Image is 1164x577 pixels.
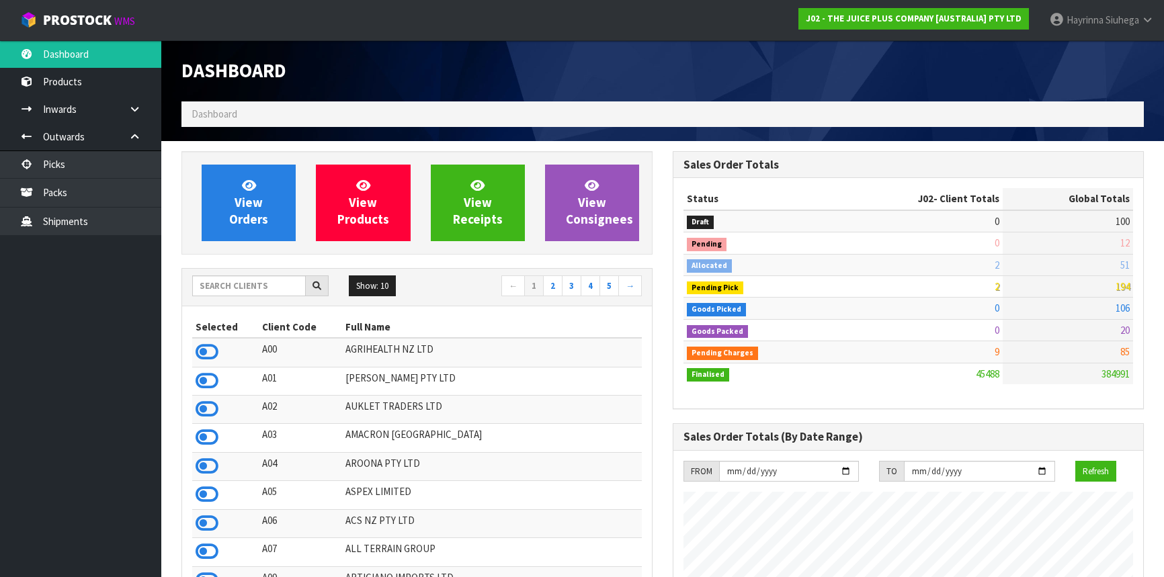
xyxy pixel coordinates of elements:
[181,58,286,83] span: Dashboard
[342,509,642,537] td: ACS NZ PTY LTD
[687,238,726,251] span: Pending
[976,367,999,380] span: 45488
[1120,236,1130,249] span: 12
[1116,302,1130,314] span: 106
[1116,215,1130,228] span: 100
[342,424,642,452] td: AMACRON [GEOGRAPHIC_DATA]
[618,275,642,297] a: →
[259,452,342,480] td: A04
[342,396,642,424] td: AUKLET TRADERS LTD
[192,275,306,296] input: Search clients
[995,345,999,358] span: 9
[192,316,259,338] th: Selected
[683,431,1133,443] h3: Sales Order Totals (By Date Range)
[427,275,642,299] nav: Page navigation
[995,259,999,271] span: 2
[581,275,600,297] a: 4
[566,177,633,228] span: View Consignees
[1116,280,1130,293] span: 194
[995,280,999,293] span: 2
[20,11,37,28] img: cube-alt.png
[114,15,135,28] small: WMS
[259,316,342,338] th: Client Code
[1003,188,1133,210] th: Global Totals
[683,159,1133,171] h3: Sales Order Totals
[687,347,758,360] span: Pending Charges
[687,281,743,295] span: Pending Pick
[683,461,719,482] div: FROM
[43,11,112,29] span: ProStock
[316,165,410,241] a: ViewProducts
[259,481,342,509] td: A05
[1101,367,1130,380] span: 384991
[687,368,729,382] span: Finalised
[806,13,1022,24] strong: J02 - THE JUICE PLUS COMPANY [AUSTRALIA] PTY LTD
[798,8,1029,30] a: J02 - THE JUICE PLUS COMPANY [AUSTRALIA] PTY LTD
[501,275,525,297] a: ←
[995,236,999,249] span: 0
[1120,259,1130,271] span: 51
[259,396,342,424] td: A02
[259,424,342,452] td: A03
[342,367,642,395] td: [PERSON_NAME] PTY LTD
[879,461,904,482] div: TO
[349,275,396,297] button: Show: 10
[524,275,544,297] a: 1
[453,177,503,228] span: View Receipts
[995,215,999,228] span: 0
[687,216,714,229] span: Draft
[687,325,748,339] span: Goods Packed
[1120,324,1130,337] span: 20
[1067,13,1104,26] span: Hayrinna
[342,538,642,566] td: ALL TERRAIN GROUP
[202,165,296,241] a: ViewOrders
[562,275,581,297] a: 3
[687,303,746,316] span: Goods Picked
[259,509,342,537] td: A06
[342,316,642,338] th: Full Name
[337,177,389,228] span: View Products
[229,177,268,228] span: View Orders
[431,165,525,241] a: ViewReceipts
[1120,345,1130,358] span: 85
[545,165,639,241] a: ViewConsignees
[543,275,563,297] a: 2
[259,538,342,566] td: A07
[918,192,933,205] span: J02
[342,481,642,509] td: ASPEX LIMITED
[599,275,619,297] a: 5
[259,338,342,367] td: A00
[1075,461,1116,482] button: Refresh
[259,367,342,395] td: A01
[342,338,642,367] td: AGRIHEALTH NZ LTD
[833,188,1002,210] th: - Client Totals
[687,259,732,273] span: Allocated
[1106,13,1139,26] span: Siuhega
[995,324,999,337] span: 0
[342,452,642,480] td: AROONA PTY LTD
[192,107,237,120] span: Dashboard
[995,302,999,314] span: 0
[683,188,833,210] th: Status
